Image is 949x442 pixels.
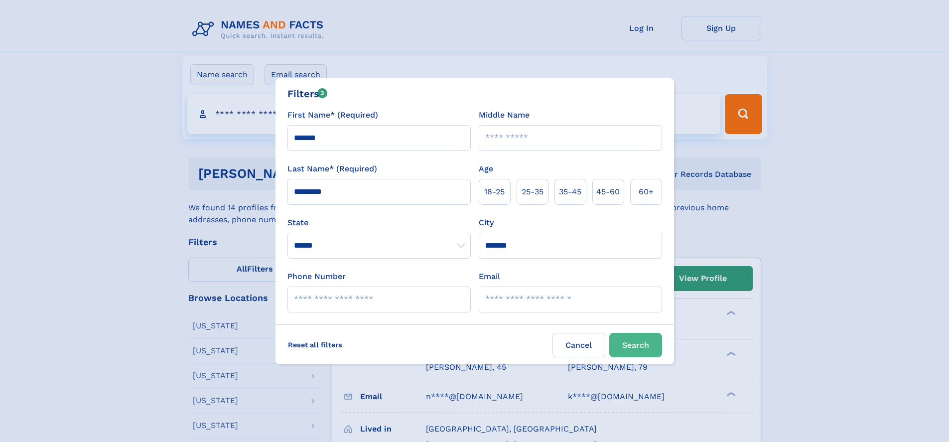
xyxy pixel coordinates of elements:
[281,333,349,357] label: Reset all filters
[479,163,493,175] label: Age
[522,186,543,198] span: 25‑35
[552,333,605,357] label: Cancel
[287,163,377,175] label: Last Name* (Required)
[559,186,581,198] span: 35‑45
[639,186,654,198] span: 60+
[287,217,471,229] label: State
[479,109,530,121] label: Middle Name
[479,271,500,283] label: Email
[287,109,378,121] label: First Name* (Required)
[609,333,662,357] button: Search
[479,217,494,229] label: City
[287,271,346,283] label: Phone Number
[287,86,328,101] div: Filters
[484,186,505,198] span: 18‑25
[596,186,620,198] span: 45‑60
